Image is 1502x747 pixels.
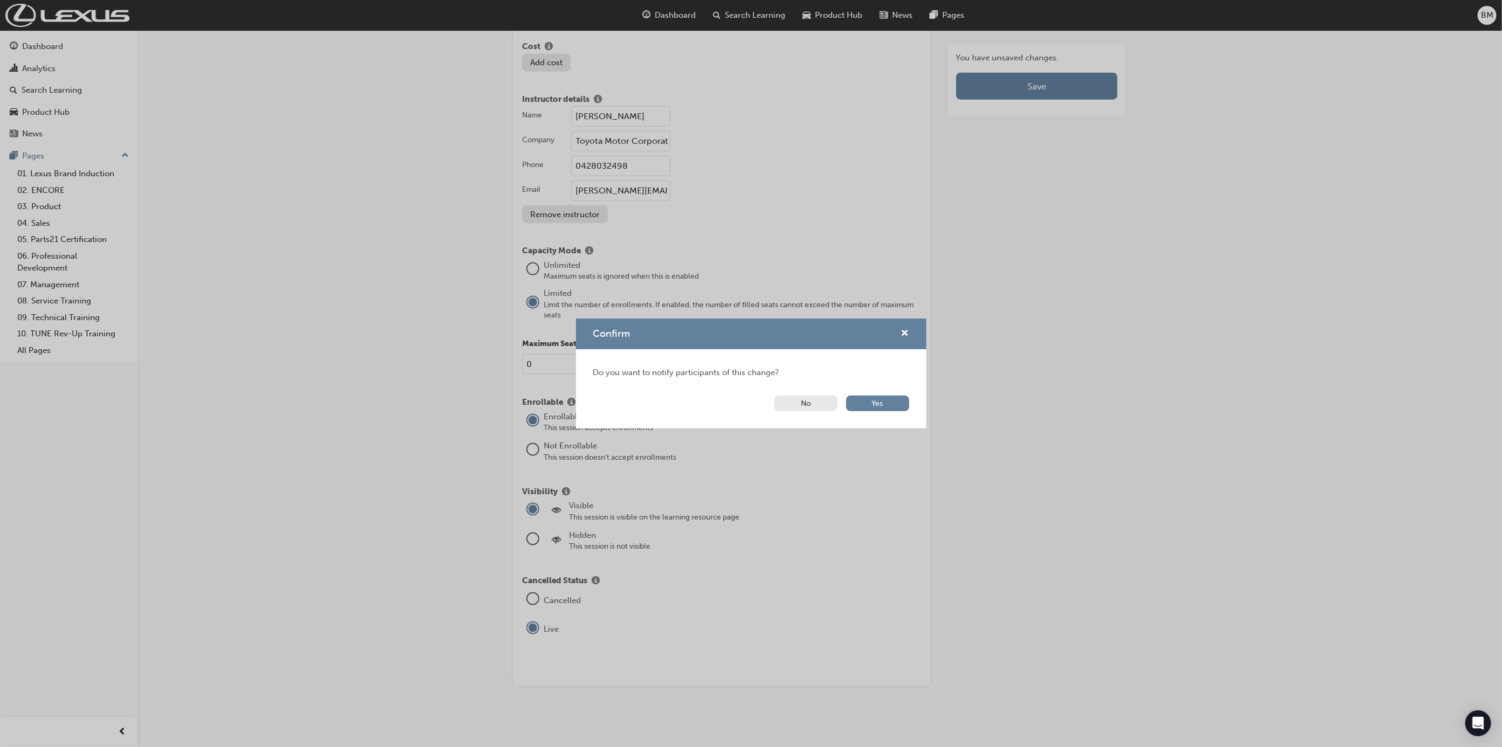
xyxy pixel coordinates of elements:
span: Confirm [593,328,630,340]
button: No [774,396,838,411]
button: Yes [846,396,909,411]
div: Open Intercom Messenger [1465,710,1491,736]
div: Confirm [576,319,927,428]
span: cross-icon [901,329,909,339]
span: Do you want to notify participants of this change? [593,366,909,379]
button: cross-icon [901,327,909,341]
